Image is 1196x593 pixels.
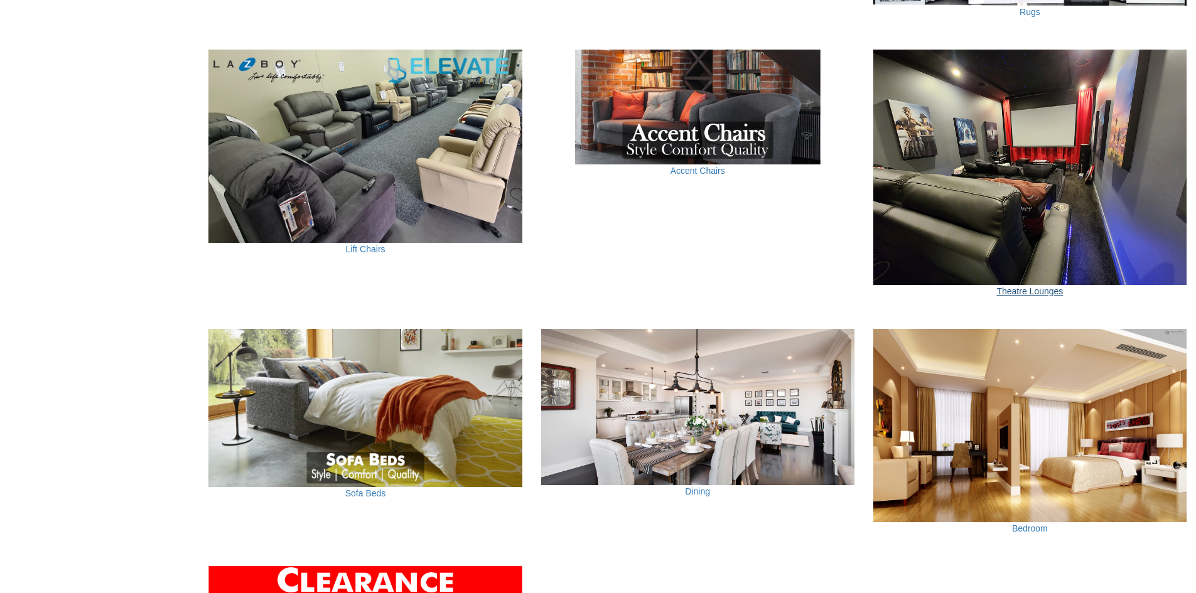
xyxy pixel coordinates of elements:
[873,329,1187,523] img: Bedroom
[541,50,854,164] img: Accent Chairs
[208,50,522,243] img: Lift Chairs
[1020,7,1040,17] a: Rugs
[996,286,1063,296] a: Theatre Lounges
[1012,523,1048,533] a: Bedroom
[873,50,1187,284] img: Theatre Lounges
[208,329,522,487] img: Sofa Beds
[541,329,854,486] img: Dining
[346,244,385,254] a: Lift Chairs
[685,486,710,496] a: Dining
[345,488,386,498] a: Sofa Beds
[671,166,725,176] a: Accent Chairs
